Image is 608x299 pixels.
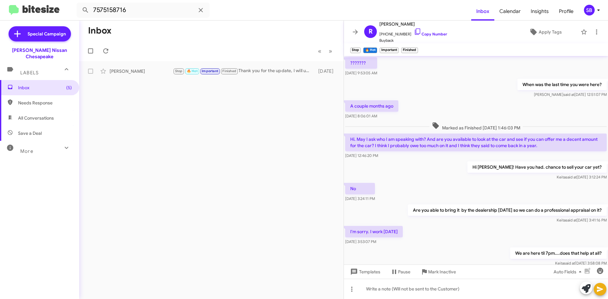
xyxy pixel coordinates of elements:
span: All Conversations [18,115,54,121]
span: Save a Deal [18,130,42,136]
p: ??????? [345,57,377,69]
p: A couple months ago [345,100,398,112]
small: Important [380,47,399,53]
button: Apply Tags [513,26,578,38]
span: Keita [DATE] 3:12:24 PM [557,175,607,179]
span: Keita [DATE] 3:58:08 PM [555,261,607,265]
span: Auto Fields [554,266,584,277]
span: [DATE] 12:46:20 PM [345,153,378,158]
a: Inbox [471,2,494,21]
input: Search [77,3,210,18]
span: » [329,47,332,55]
span: said at [566,175,577,179]
span: Keita [DATE] 3:41:16 PM [557,218,607,222]
a: Profile [554,2,579,21]
button: SB [579,5,601,16]
p: When was the last time you were here? [517,79,607,90]
a: Special Campaign [9,26,71,41]
span: Stop [175,69,183,73]
span: said at [566,218,577,222]
span: R [369,27,373,37]
span: Templates [349,266,380,277]
span: Important [202,69,218,73]
span: said at [564,261,575,265]
small: Finished [401,47,418,53]
span: Finished [222,69,236,73]
h1: Inbox [88,26,111,36]
a: Insights [526,2,554,21]
span: Buyback [379,37,447,44]
p: We are here til 7pm....does that help at all? [510,247,607,259]
button: Templates [344,266,385,277]
button: Mark Inactive [415,266,461,277]
span: said at [563,92,574,97]
span: Apply Tags [539,26,562,38]
div: SB [584,5,595,16]
span: [PHONE_NUMBER] [379,28,447,37]
span: Needs Response [18,100,72,106]
span: [DATE] 3:53:07 PM [345,239,376,244]
span: Inbox [18,84,72,91]
p: No [345,183,375,194]
span: Mark Inactive [428,266,456,277]
nav: Page navigation example [314,45,336,58]
small: Stop [350,47,361,53]
span: 🔥 Hot [187,69,198,73]
span: [DATE] 8:06:01 AM [345,114,377,118]
p: Hi. May I ask who I am speaking with? And are you available to look at the car and see if you can... [345,134,607,151]
span: [PERSON_NAME] [DATE] 12:51:07 PM [534,92,607,97]
div: Thank you for the update, I will update the numbers. How was your visit [DATE]? [173,67,315,75]
small: 🔥 Hot [363,47,377,53]
span: Pause [398,266,410,277]
div: [PERSON_NAME] [110,68,173,74]
div: [DATE] [315,68,339,74]
a: Calendar [494,2,526,21]
p: Are you able to bring it by the dealership [DATE] so we can do a professional appraisal on it? [408,204,607,216]
a: Copy Number [414,32,447,36]
p: Hi [PERSON_NAME]! Have you had. chance to sell your car yet? [467,161,607,173]
span: [DATE] 9:53:05 AM [345,71,377,75]
button: Pause [385,266,415,277]
span: Labels [20,70,39,76]
button: Auto Fields [548,266,589,277]
p: I'm sorry. I work [DATE] [345,226,403,237]
span: Special Campaign [28,31,66,37]
span: [PERSON_NAME] [379,20,447,28]
span: [DATE] 3:24:11 PM [345,196,375,201]
span: « [318,47,321,55]
button: Next [325,45,336,58]
span: (5) [66,84,72,91]
button: Previous [314,45,325,58]
span: More [20,148,33,154]
span: Marked as Finished [DATE] 1:46:03 PM [429,122,523,131]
